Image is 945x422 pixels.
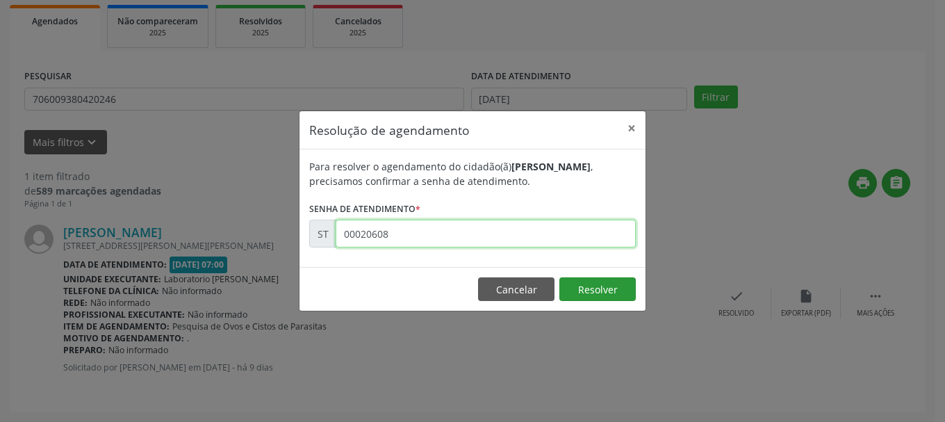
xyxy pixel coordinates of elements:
[511,160,591,173] b: [PERSON_NAME]
[309,198,420,220] label: Senha de atendimento
[478,277,554,301] button: Cancelar
[309,121,470,139] h5: Resolução de agendamento
[309,220,336,247] div: ST
[618,111,646,145] button: Close
[309,159,636,188] div: Para resolver o agendamento do cidadão(ã) , precisamos confirmar a senha de atendimento.
[559,277,636,301] button: Resolver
